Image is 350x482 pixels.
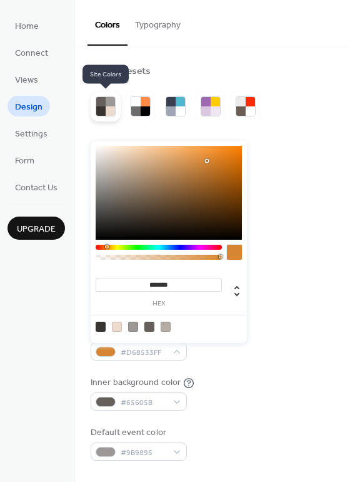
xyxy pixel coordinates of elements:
[7,150,42,170] a: Form
[112,322,122,332] div: rgb(237, 219, 205)
[7,69,46,90] a: Views
[15,20,39,33] span: Home
[17,223,56,236] span: Upgrade
[15,47,48,60] span: Connect
[7,96,50,116] a: Design
[96,300,222,307] label: hex
[91,426,184,439] div: Default event color
[7,42,56,63] a: Connect
[15,128,47,141] span: Settings
[121,396,167,409] span: #65605B
[121,346,167,359] span: #D68533FF
[91,376,181,389] div: Inner background color
[15,74,38,87] span: Views
[128,322,138,332] div: rgb(155, 152, 149)
[7,217,65,240] button: Upgrade
[82,65,129,84] span: Site Colors
[144,322,154,332] div: rgb(101, 96, 91)
[15,155,34,168] span: Form
[7,123,55,143] a: Settings
[7,177,65,197] a: Contact Us
[161,322,171,332] div: rgb(181, 172, 163)
[15,182,57,195] span: Contact Us
[121,446,167,459] span: #9B9895
[7,15,46,36] a: Home
[96,322,106,332] div: rgb(56, 52, 49)
[15,101,42,114] span: Design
